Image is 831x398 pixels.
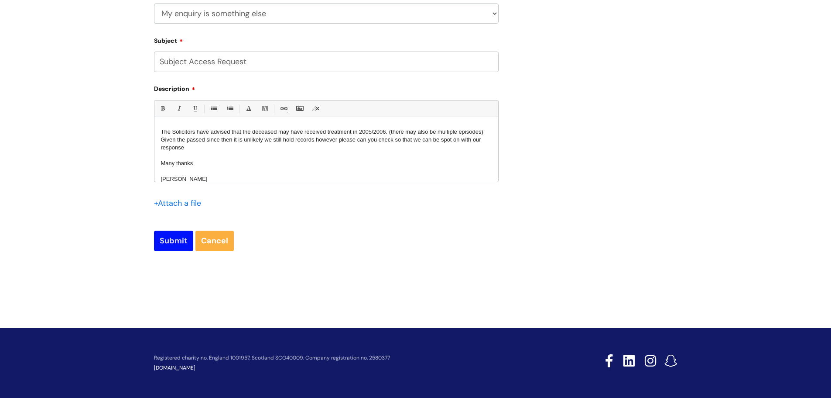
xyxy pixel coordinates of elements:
[259,103,270,114] a: Back Color
[154,231,193,251] input: Submit
[154,196,206,210] div: Attach a file
[154,82,499,93] label: Description
[154,364,195,371] a: [DOMAIN_NAME]
[161,128,483,151] font: The Solicitors have advised that the deceased may have received treatment in 2005/2006. (there ma...
[157,103,168,114] a: Bold (Ctrl-B)
[278,103,289,114] a: Link
[224,103,235,114] a: 1. Ordered List (Ctrl-Shift-8)
[195,231,234,251] a: Cancel
[294,103,305,114] a: Insert Image...
[173,103,184,114] a: Italic (Ctrl-I)
[310,103,321,114] a: Remove formatting (Ctrl-\)
[161,176,208,182] font: [PERSON_NAME]
[189,103,200,114] a: Underline(Ctrl-U)
[154,355,543,361] p: Registered charity no. England 1001957, Scotland SCO40009. Company registration no. 2580377
[161,160,193,166] font: Many thanks
[208,103,219,114] a: • Unordered List (Ctrl-Shift-7)
[154,34,499,45] label: Subject
[243,103,254,114] a: Font Color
